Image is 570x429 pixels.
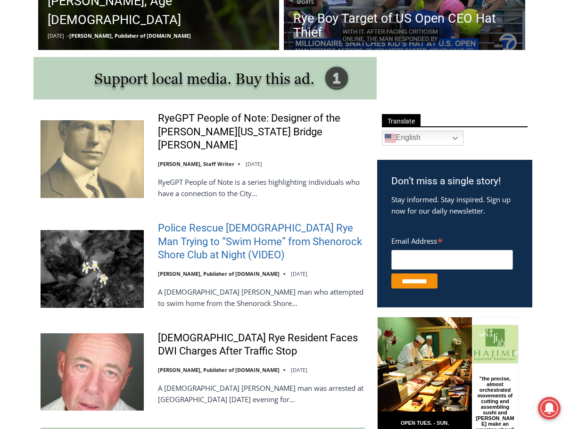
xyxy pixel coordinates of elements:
[158,160,234,167] a: [PERSON_NAME], Staff Writer
[391,194,518,216] p: Stay informed. Stay inspired. Sign up now for our daily newsletter.
[97,59,139,113] div: "the precise, almost orchestrated movements of cutting and assembling sushi and [PERSON_NAME] mak...
[41,333,144,411] img: 56-Year-Old Rye Resident Faces DWI Charges After Traffic Stop
[382,114,421,127] span: Translate
[382,131,463,146] a: English
[158,366,280,373] a: [PERSON_NAME], Publisher of [DOMAIN_NAME]
[291,270,307,277] time: [DATE]
[158,331,365,358] a: [DEMOGRAPHIC_DATA] Rye Resident Faces DWI Charges After Traffic Stop
[391,231,513,248] label: Email Address
[385,132,396,144] img: en
[158,112,365,152] a: RyeGPT People of Note: Designer of the [PERSON_NAME][US_STATE] Bridge [PERSON_NAME]
[287,10,328,36] h4: Book [PERSON_NAME]'s Good Humor for Your Event
[48,32,64,39] time: [DATE]
[62,12,233,30] div: Book [PERSON_NAME]'s Good Humor for Your Drive by Birthday
[158,382,365,405] p: A [DEMOGRAPHIC_DATA] [PERSON_NAME] man was arrested at [GEOGRAPHIC_DATA] [DATE] evening for…
[41,230,144,307] img: Police Rescue 51 Year Old Rye Man Trying to “Swim Home” from Shenorock Shore Club at Night (VIDEO)
[247,94,437,115] span: Intern @ [DOMAIN_NAME]
[246,160,262,167] time: [DATE]
[41,120,144,198] img: RyeGPT People of Note: Designer of the George Washington Bridge Othmar Ammann
[228,0,285,43] img: s_800_d653096d-cda9-4b24-94f4-9ae0c7afa054.jpeg
[158,286,365,309] p: A [DEMOGRAPHIC_DATA] [PERSON_NAME] man who attempted to swim home from the Shenorock Shore…
[291,366,307,373] time: [DATE]
[3,97,92,133] span: Open Tues. - Sun. [PHONE_NUMBER]
[69,32,191,39] a: [PERSON_NAME], Publisher of [DOMAIN_NAME]
[391,174,518,189] h3: Don’t miss a single story!
[227,91,457,117] a: Intern @ [DOMAIN_NAME]
[158,222,365,262] a: Police Rescue [DEMOGRAPHIC_DATA] Rye Man Trying to “Swim Home” from Shenorock Shore Club at Night...
[66,32,69,39] span: –
[33,57,377,99] img: support local media, buy this ad
[158,176,365,199] p: RyeGPT People of Note is a series highlighting individuals who have a connection to the City…
[0,95,95,117] a: Open Tues. - Sun. [PHONE_NUMBER]
[293,11,516,40] a: Rye Boy Target of US Open CEO Hat Thief
[238,0,446,91] div: "[PERSON_NAME] and I covered the [DATE] Parade, which was a really eye opening experience as I ha...
[158,270,280,277] a: [PERSON_NAME], Publisher of [DOMAIN_NAME]
[280,3,340,43] a: Book [PERSON_NAME]'s Good Humor for Your Event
